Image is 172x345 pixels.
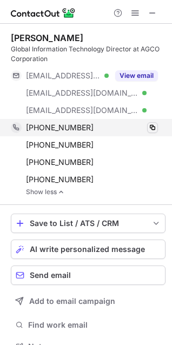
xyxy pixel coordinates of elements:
[11,32,83,43] div: [PERSON_NAME]
[11,240,166,259] button: AI write personalized message
[11,214,166,233] button: save-profile-one-click
[30,271,71,280] span: Send email
[29,297,115,306] span: Add to email campaign
[26,123,94,132] span: [PHONE_NUMBER]
[11,44,166,64] div: Global Information Technology Director at AGCO Corporation
[26,71,101,81] span: [EMAIL_ADDRESS][DOMAIN_NAME]
[26,140,94,150] span: [PHONE_NUMBER]
[11,317,166,333] button: Find work email
[58,188,64,196] img: -
[30,245,145,254] span: AI write personalized message
[26,175,94,184] span: [PHONE_NUMBER]
[30,219,147,228] div: Save to List / ATS / CRM
[26,105,138,115] span: [EMAIL_ADDRESS][DOMAIN_NAME]
[11,291,166,311] button: Add to email campaign
[28,320,161,330] span: Find work email
[26,188,166,196] a: Show less
[115,70,158,81] button: Reveal Button
[26,88,138,98] span: [EMAIL_ADDRESS][DOMAIN_NAME]
[11,6,76,19] img: ContactOut v5.3.10
[26,157,94,167] span: [PHONE_NUMBER]
[11,266,166,285] button: Send email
